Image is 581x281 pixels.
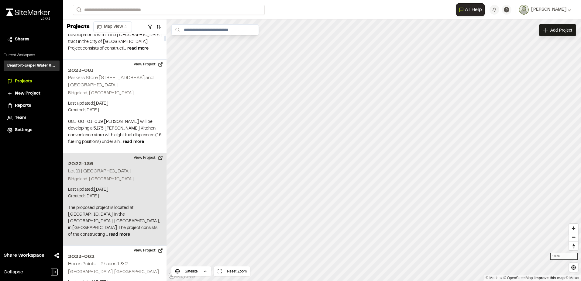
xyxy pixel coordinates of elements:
[68,100,162,107] p: Last updated: [DATE]
[68,186,162,193] p: Last updated: [DATE]
[7,63,56,68] h3: Beaufort-Jasper Water & Sewer Authority
[68,193,162,200] p: Created: [DATE]
[550,27,572,33] span: Add Project
[569,263,578,272] button: Find my location
[569,224,578,233] button: Zoom in
[68,25,162,52] p: Developing apx. 7,600 LF of road to serve future developments within the [GEOGRAPHIC_DATA] tract ...
[68,160,162,168] h2: 2022-136
[68,67,162,74] h2: 2023-081
[68,119,162,145] p: 081-00 -01-039 [PERSON_NAME] will be developing a 5,175 [PERSON_NAME] Kitchen convenience store w...
[15,78,32,85] span: Projects
[130,153,167,163] button: View Project
[68,107,162,114] p: Created: [DATE]
[15,115,26,121] span: Team
[109,233,130,237] span: read more
[569,242,578,250] span: Reset bearing to north
[123,140,144,144] span: read more
[456,3,487,16] div: Open AI Assistant
[15,102,31,109] span: Reports
[535,276,565,280] a: Map feedback
[68,253,162,260] h2: 2023-062
[519,5,571,15] button: [PERSON_NAME]
[73,5,84,15] button: Search
[7,102,56,109] a: Reports
[4,53,60,58] p: Current Workspace
[566,276,579,280] a: Maxar
[68,176,162,183] p: Ridgeland, [GEOGRAPHIC_DATA]
[465,6,482,13] span: AI Help
[68,169,131,173] h2: Lot 11 [GEOGRAPHIC_DATA]
[15,36,29,43] span: Shares
[68,205,162,238] p: The proposed project is located at [GEOGRAPHIC_DATA], in the [GEOGRAPHIC_DATA], [GEOGRAPHIC_DATA]...
[68,90,162,97] p: Ridgeland, [GEOGRAPHIC_DATA]
[6,16,50,22] div: Oh geez...please don't...
[7,36,56,43] a: Shares
[4,269,23,276] span: Collapse
[127,47,149,50] span: read more
[130,60,167,69] button: View Project
[4,252,44,259] span: Share Workspace
[519,5,529,15] img: User
[15,127,32,134] span: Settings
[504,276,533,280] a: OpenStreetMap
[486,276,502,280] a: Mapbox
[68,269,162,276] p: [GEOGRAPHIC_DATA], [GEOGRAPHIC_DATA]
[68,262,128,266] h2: Heron Pointe - Phases 1 & 2
[171,266,211,276] button: Satellite
[67,23,90,31] p: Projects
[15,90,40,97] span: New Project
[456,3,485,16] button: Open AI Assistant
[168,272,195,279] a: Mapbox logo
[7,78,56,85] a: Projects
[7,90,56,97] a: New Project
[167,19,581,281] canvas: Map
[68,76,153,87] h2: Parkers Store [STREET_ADDRESS] and [GEOGRAPHIC_DATA]
[7,115,56,121] a: Team
[130,246,167,255] button: View Project
[531,6,566,13] span: [PERSON_NAME]
[569,241,578,250] button: Reset bearing to north
[569,233,578,241] span: Zoom out
[550,253,578,260] div: 10 mi
[214,266,250,276] button: Reset Zoom
[6,9,50,16] img: rebrand.png
[569,233,578,241] button: Zoom out
[7,127,56,134] a: Settings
